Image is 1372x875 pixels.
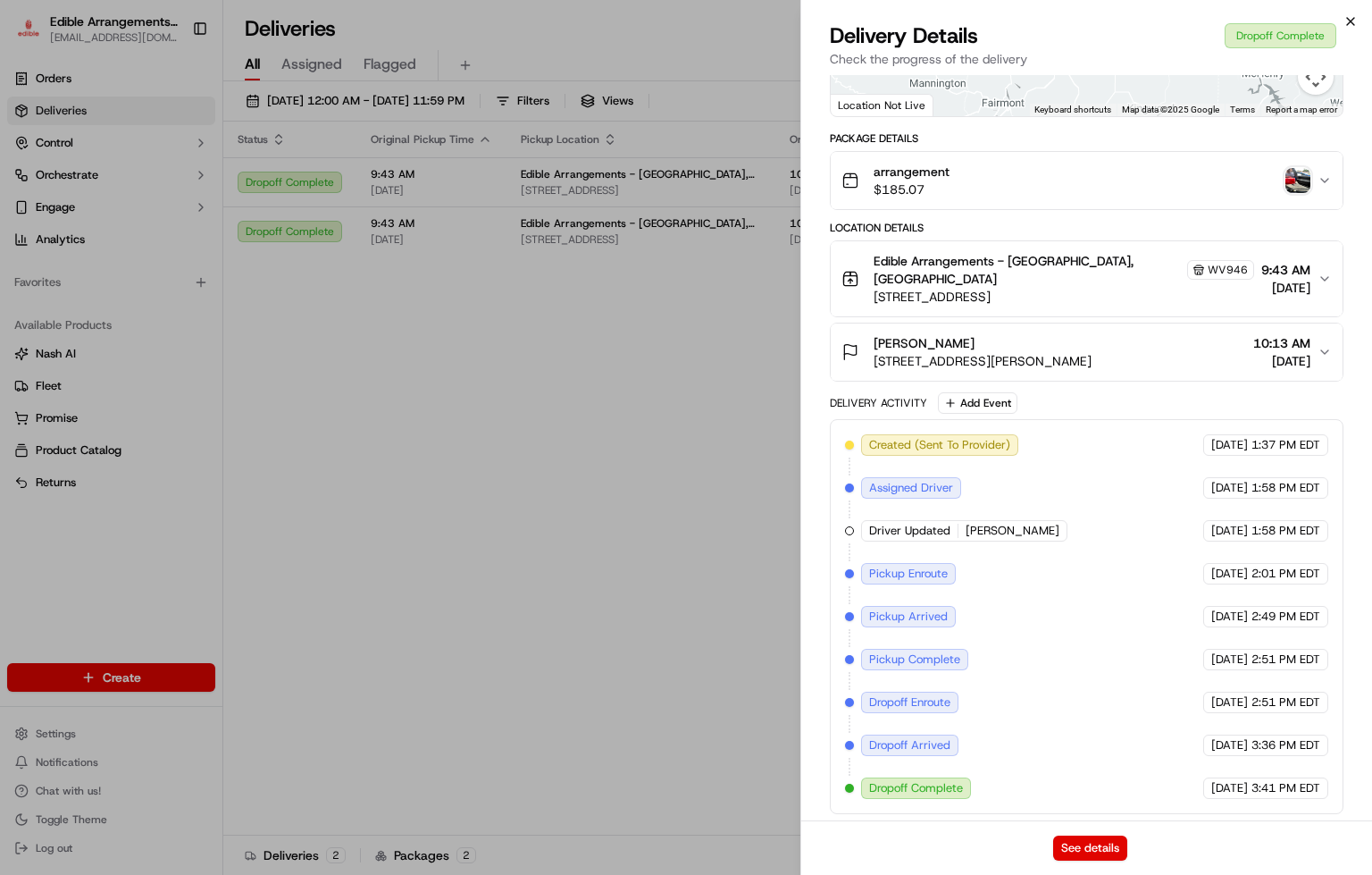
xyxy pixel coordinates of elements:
[830,221,1343,235] div: Location Details
[869,609,948,625] span: Pickup Arrived
[46,116,322,135] input: Got a question? Start typing here...
[1034,104,1111,116] button: Keyboard shortcuts
[178,444,216,458] span: Pylon
[1211,780,1248,796] span: [DATE]
[831,241,1343,316] button: Edible Arrangements - [GEOGRAPHIC_DATA], [GEOGRAPHIC_DATA]WV946[STREET_ADDRESS]9:43 AM[DATE]
[1251,480,1320,496] span: 1:58 PM EDT
[1211,523,1248,539] span: [DATE]
[835,93,894,116] a: Open this area in Google Maps (opens a new window)
[277,230,325,251] button: See all
[830,396,927,410] div: Delivery Activity
[874,181,950,198] span: $185.07
[36,400,137,418] span: Knowledge Base
[869,652,960,668] span: Pickup Complete
[830,50,1343,68] p: Check the progress of the delivery
[55,278,190,292] span: Wisdom [PERSON_NAME]
[194,278,200,292] span: •
[1285,168,1310,193] img: photo_proof_of_delivery image
[869,737,950,753] span: Dropoff Arrived
[1211,566,1248,582] span: [DATE]
[55,326,145,341] span: [PERSON_NAME]
[869,566,948,582] span: Pickup Enroute
[966,523,1059,539] span: [PERSON_NAME]
[80,172,293,189] div: Start new chat
[1211,737,1248,753] span: [DATE]
[1053,836,1127,861] button: See details
[1122,105,1219,114] span: Map data ©2025 Google
[169,400,287,418] span: API Documentation
[1230,105,1255,114] a: Terms (opens in new tab)
[18,261,46,296] img: Wisdom Oko
[11,393,144,425] a: 📗Knowledge Base
[869,437,1010,453] span: Created (Sent To Provider)
[869,694,950,711] span: Dropoff Enroute
[869,523,950,539] span: Driver Updated
[938,392,1017,414] button: Add Event
[874,163,950,181] span: arrangement
[18,402,32,416] div: 📗
[204,278,240,292] span: [DATE]
[874,352,1092,370] span: [STREET_ADDRESS][PERSON_NAME]
[1251,780,1320,796] span: 3:41 PM EDT
[830,131,1343,146] div: Package Details
[1251,523,1320,539] span: 1:58 PM EDT
[80,189,246,204] div: We're available if you need us!
[18,172,50,204] img: 1736555255976-a54dd68f-1ca7-489b-9aae-adbdc363a1c4
[1251,566,1320,582] span: 2:01 PM EDT
[1211,694,1248,711] span: [DATE]
[1211,437,1248,453] span: [DATE]
[1251,437,1320,453] span: 1:37 PM EDT
[874,288,1254,306] span: [STREET_ADDRESS]
[36,279,50,293] img: 1736555255976-a54dd68f-1ca7-489b-9aae-adbdc363a1c4
[18,309,46,338] img: Dawn Shaffer
[1261,261,1310,279] span: 9:43 AM
[831,152,1343,209] button: arrangement$185.07photo_proof_of_delivery image
[18,233,120,248] div: Past conversations
[1251,694,1320,711] span: 2:51 PM EDT
[831,324,1343,381] button: [PERSON_NAME][STREET_ADDRESS][PERSON_NAME]10:13 AM[DATE]
[38,172,70,204] img: 8571987876998_91fb9ceb93ad5c398215_72.jpg
[144,393,294,425] a: 💻API Documentation
[874,252,1184,288] span: Edible Arrangements - [GEOGRAPHIC_DATA], [GEOGRAPHIC_DATA]
[148,326,155,341] span: •
[1211,652,1248,668] span: [DATE]
[151,402,165,416] div: 💻
[158,326,195,341] span: [DATE]
[1253,352,1310,370] span: [DATE]
[869,780,963,796] span: Dropoff Complete
[1253,334,1310,352] span: 10:13 AM
[835,93,894,116] img: Google
[304,177,325,198] button: Start new chat
[831,94,933,116] div: Location Not Live
[18,72,325,101] p: Welcome 👋
[18,19,54,55] img: Nash
[1208,263,1248,277] span: WV946
[1261,279,1310,297] span: [DATE]
[1251,737,1320,753] span: 3:36 PM EDT
[830,21,978,50] span: Delivery Details
[126,443,216,458] a: Powered byPylon
[1251,609,1320,625] span: 2:49 PM EDT
[874,334,975,352] span: [PERSON_NAME]
[869,480,953,496] span: Assigned Driver
[1251,652,1320,668] span: 2:51 PM EDT
[1298,59,1334,95] button: Map camera controls
[1266,105,1337,114] a: Report a map error
[1211,480,1248,496] span: [DATE]
[1211,609,1248,625] span: [DATE]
